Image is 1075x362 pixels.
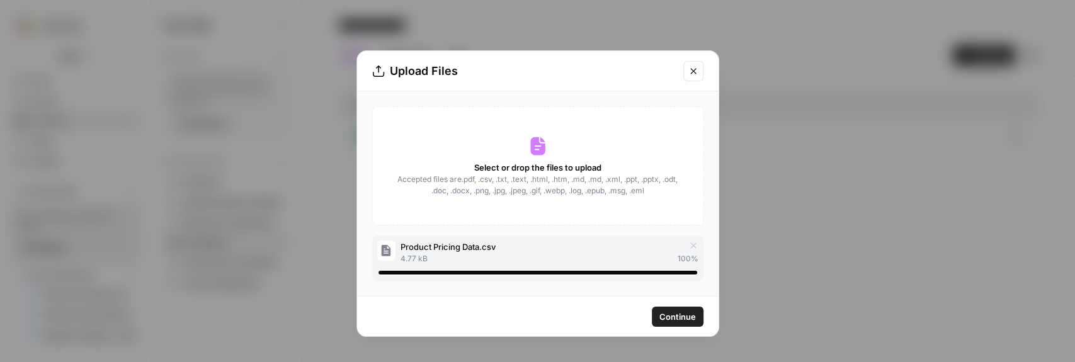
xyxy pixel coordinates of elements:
button: Close modal [683,61,703,81]
div: Upload Files [372,62,676,80]
span: Select or drop the files to upload [474,161,601,174]
span: 100 % [678,253,698,264]
span: 4.77 kB [401,253,428,264]
button: Continue [652,307,703,327]
span: Product Pricing Data.csv [401,240,496,253]
span: Continue [659,310,696,323]
span: Accepted files are .pdf, .csv, .txt, .text, .html, .htm, .md, .md, .xml, .ppt, .pptx, .odt, .doc,... [397,174,679,196]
